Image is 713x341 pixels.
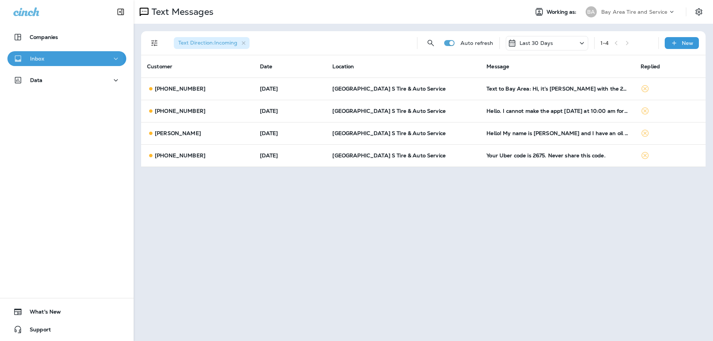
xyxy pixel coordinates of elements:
button: Companies [7,30,126,45]
div: Hello. I cannot make the appt tomorrow at 10:00 am for oil change. [486,108,629,114]
span: What's New [22,309,61,318]
span: Text Direction : Incoming [178,39,237,46]
div: Text to Bay Area: Hi, it’s Dan Landry with the 2019 Impreza, we’ve owned it since new. Never in a... [486,86,629,92]
span: Location [332,63,354,70]
p: Sep 15, 2025 03:19 PM [260,108,321,114]
button: What's New [7,304,126,319]
div: Text Direction:Incoming [174,37,250,49]
p: Inbox [30,56,44,62]
p: Last 30 Days [520,40,553,46]
button: Inbox [7,51,126,66]
p: Data [30,77,43,83]
p: [PHONE_NUMBER] [155,153,205,158]
p: Text Messages [149,6,214,17]
div: Hello! My name is Magdalena and I have an oil change & all 4 tire replacement for my 2017 Honda A... [486,130,629,136]
p: [PERSON_NAME] [155,130,201,136]
span: Message [486,63,509,70]
p: Sep 16, 2025 07:54 AM [260,86,321,92]
span: Working as: [547,9,578,15]
button: Collapse Sidebar [110,4,131,19]
span: [GEOGRAPHIC_DATA] S Tire & Auto Service [332,85,445,92]
span: [GEOGRAPHIC_DATA] S Tire & Auto Service [332,108,445,114]
p: Companies [30,34,58,40]
button: Data [7,73,126,88]
button: Support [7,322,126,337]
p: [PHONE_NUMBER] [155,86,205,92]
span: Support [22,327,51,335]
span: [GEOGRAPHIC_DATA] S Tire & Auto Service [332,130,445,137]
span: Date [260,63,273,70]
span: Customer [147,63,172,70]
span: Replied [641,63,660,70]
button: Filters [147,36,162,50]
div: Your Uber code is 2675. Never share this code. [486,153,629,158]
button: Settings [692,5,706,19]
p: Auto refresh [460,40,494,46]
button: Search Messages [423,36,438,50]
div: 1 - 4 [600,40,609,46]
div: BA [586,6,597,17]
p: [PHONE_NUMBER] [155,108,205,114]
p: Sep 13, 2025 11:51 AM [260,153,321,158]
p: Sep 14, 2025 08:21 PM [260,130,321,136]
p: Bay Area Tire and Service [601,9,668,15]
p: New [682,40,693,46]
span: [GEOGRAPHIC_DATA] S Tire & Auto Service [332,152,445,159]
